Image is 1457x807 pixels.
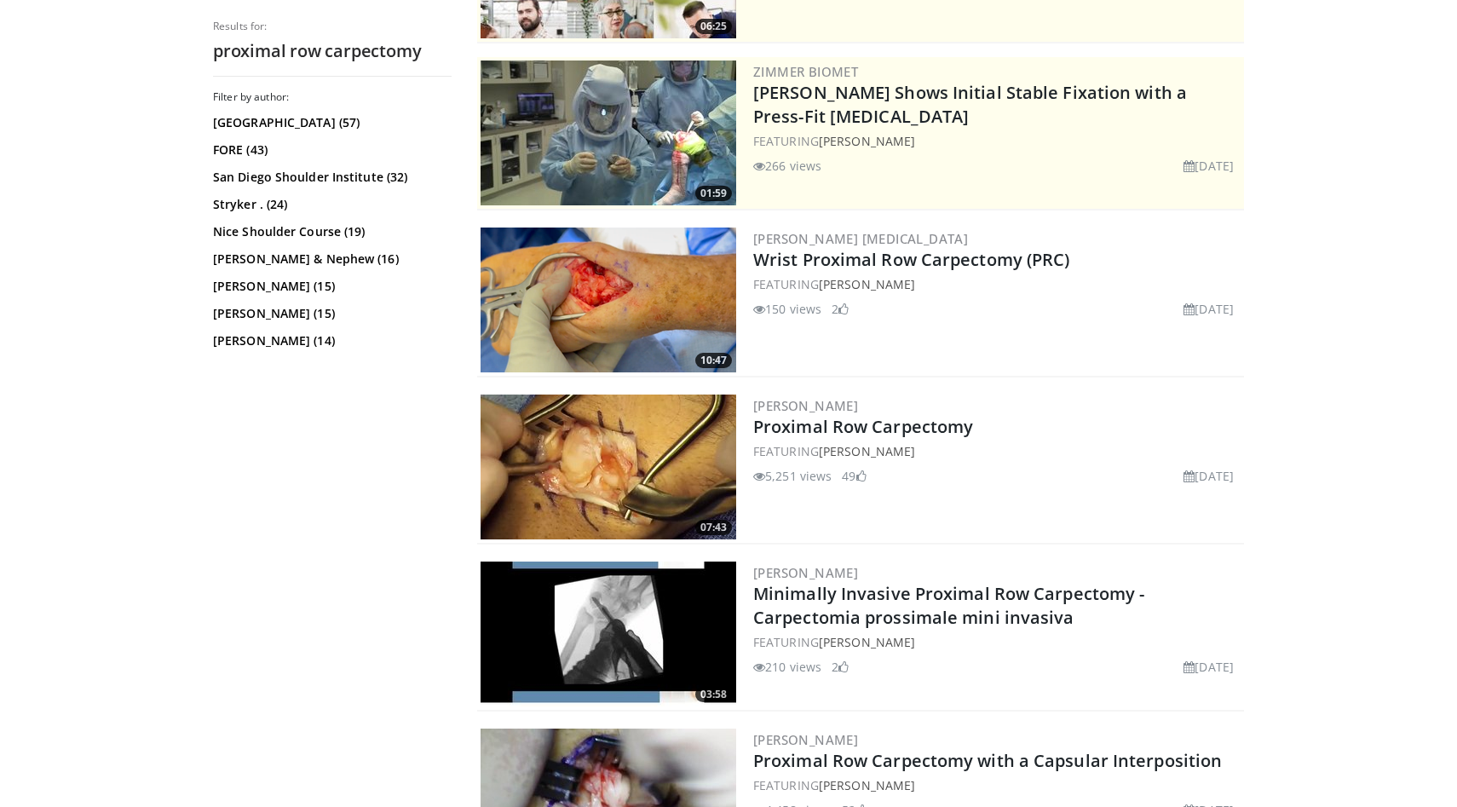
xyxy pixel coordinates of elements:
div: FEATURING [753,275,1241,293]
a: [PERSON_NAME] [819,777,915,793]
span: 07:43 [695,520,732,535]
a: 01:59 [481,61,736,205]
div: FEATURING [753,776,1241,794]
a: [PERSON_NAME] (15) [213,278,447,295]
img: 33f400b9-85bf-4c88-840c-51d383e9a211.png.300x170_q85_crop-smart_upscale.png [481,228,736,372]
a: 07:43 [481,395,736,539]
a: Proximal Row Carpectomy with a Capsular Interposition [753,749,1222,772]
div: FEATURING [753,132,1241,150]
a: Nice Shoulder Course (19) [213,223,447,240]
span: 10:47 [695,353,732,368]
a: [PERSON_NAME] [MEDICAL_DATA] [753,230,968,247]
a: [PERSON_NAME] [819,133,915,149]
li: [DATE] [1183,157,1234,175]
a: Proximal Row Carpectomy [753,415,973,438]
div: FEATURING [753,633,1241,651]
a: [PERSON_NAME] [753,397,858,414]
li: [DATE] [1183,300,1234,318]
a: San Diego Shoulder Institute (32) [213,169,447,186]
a: [PERSON_NAME] [753,731,858,748]
a: Minimally Invasive Proximal Row Carpectomy - Carpectomia prossimale mini invasiva [753,582,1144,629]
a: [PERSON_NAME] (14) [213,332,447,349]
span: 01:59 [695,186,732,201]
img: 2c3556e4-be0c-4a0b-aa1e-1a5771d6ec0f.300x170_q85_crop-smart_upscale.jpg [481,562,736,706]
li: [DATE] [1183,658,1234,676]
a: FORE (43) [213,141,447,159]
a: Zimmer Biomet [753,63,858,80]
li: [DATE] [1183,467,1234,485]
a: 03:58 [481,562,736,706]
li: 150 views [753,300,821,318]
h3: Filter by author: [213,90,452,104]
li: 266 views [753,157,821,175]
a: Wrist Proximal Row Carpectomy (PRC) [753,248,1070,271]
li: 49 [842,467,866,485]
a: [PERSON_NAME] [819,634,915,650]
a: Stryker . (24) [213,196,447,213]
a: [PERSON_NAME] [819,276,915,292]
a: [PERSON_NAME] [753,564,858,581]
li: 2 [832,658,849,676]
a: [PERSON_NAME] & Nephew (16) [213,251,447,268]
a: [PERSON_NAME] Shows Initial Stable Fixation with a Press-Fit [MEDICAL_DATA] [753,81,1187,128]
li: 5,251 views [753,467,832,485]
p: Results for: [213,20,452,33]
span: 03:58 [695,687,732,702]
img: 6bc46ad6-b634-4876-a934-24d4e08d5fac.300x170_q85_crop-smart_upscale.jpg [481,61,736,205]
li: 2 [832,300,849,318]
img: e6b90a39-11c4-452a-a579-c84ec927ec26.300x170_q85_crop-smart_upscale.jpg [481,395,736,539]
a: [PERSON_NAME] (15) [213,305,447,322]
a: [GEOGRAPHIC_DATA] (57) [213,114,447,131]
span: 06:25 [695,19,732,34]
li: 210 views [753,658,821,676]
a: [PERSON_NAME] [819,443,915,459]
h2: proximal row carpectomy [213,40,452,62]
div: FEATURING [753,442,1241,460]
a: 10:47 [481,228,736,372]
